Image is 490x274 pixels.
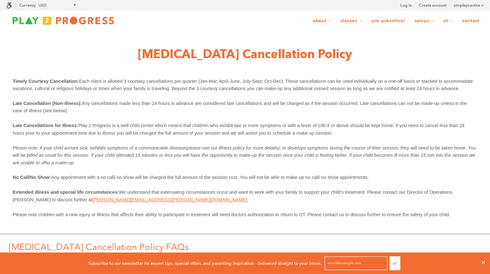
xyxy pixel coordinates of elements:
[410,15,438,27] a: Camps
[13,190,119,195] span: Extended illness and special life circumstances:
[19,3,36,8] label: Currency
[367,15,409,27] a: Pre-Preschool
[13,79,474,91] span: Each client is allotted 3 courtesy cancellations per quarter (Jan-Mar, April-June, July-Sept, Oct...
[51,175,369,180] span: Any appointment with a no call/ no show will be charged the full amount of the session cost. You ...
[185,145,279,150] span: (please see our illness policy for more details)
[13,123,78,128] span: Late Cancellations for Illness:
[454,2,484,9] a: simplepractice >
[13,175,51,180] span: No Call/No Show:
[336,15,366,27] a: Classes
[93,196,247,203] a: [PERSON_NAME][EMAIL_ADDRESS][PERSON_NAME][DOMAIN_NAME]
[439,15,457,27] a: OT
[390,256,400,270] button: Go
[13,123,466,135] span: Play 2 Progress is a well child center which means that children who exhibit two or more symptoms...
[138,46,352,61] b: [MEDICAL_DATA] Cancellation Policy
[88,260,322,267] p: Subscribe to our newsletter for expert tips, special offers, and parenting inspiration - delivere...
[13,212,450,217] span: Please note children with a new injury or illness that affects their ability to participate in tr...
[13,190,455,202] span: We understand that extenuating circumstances occur and want to work with your family to support y...
[13,101,82,106] span: Late Cancellation (Non-illness):
[419,2,446,9] a: Create account
[13,79,79,84] span: Timely Courtesy Cancellation:
[309,15,335,27] a: About
[458,15,484,27] a: Contact
[93,197,247,202] span: [PERSON_NAME][EMAIL_ADDRESS][PERSON_NAME][DOMAIN_NAME]
[247,197,248,202] span: .
[6,14,120,27] img: Play2Progress logo
[13,145,477,165] span: , or develops symptoms during the course of their session, they will need to be taken home. You w...
[13,145,185,150] span: Please note: if your child arrives sick, exhibits symptoms of a communicable disease
[324,256,388,270] input: email@example.com
[400,2,412,9] a: Log in
[13,101,468,113] span: Any cancellations made less than 24 hours in advance are considered late cancellations and will b...
[9,241,490,253] h1: [MEDICAL_DATA] Cancellation Policy FAQs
